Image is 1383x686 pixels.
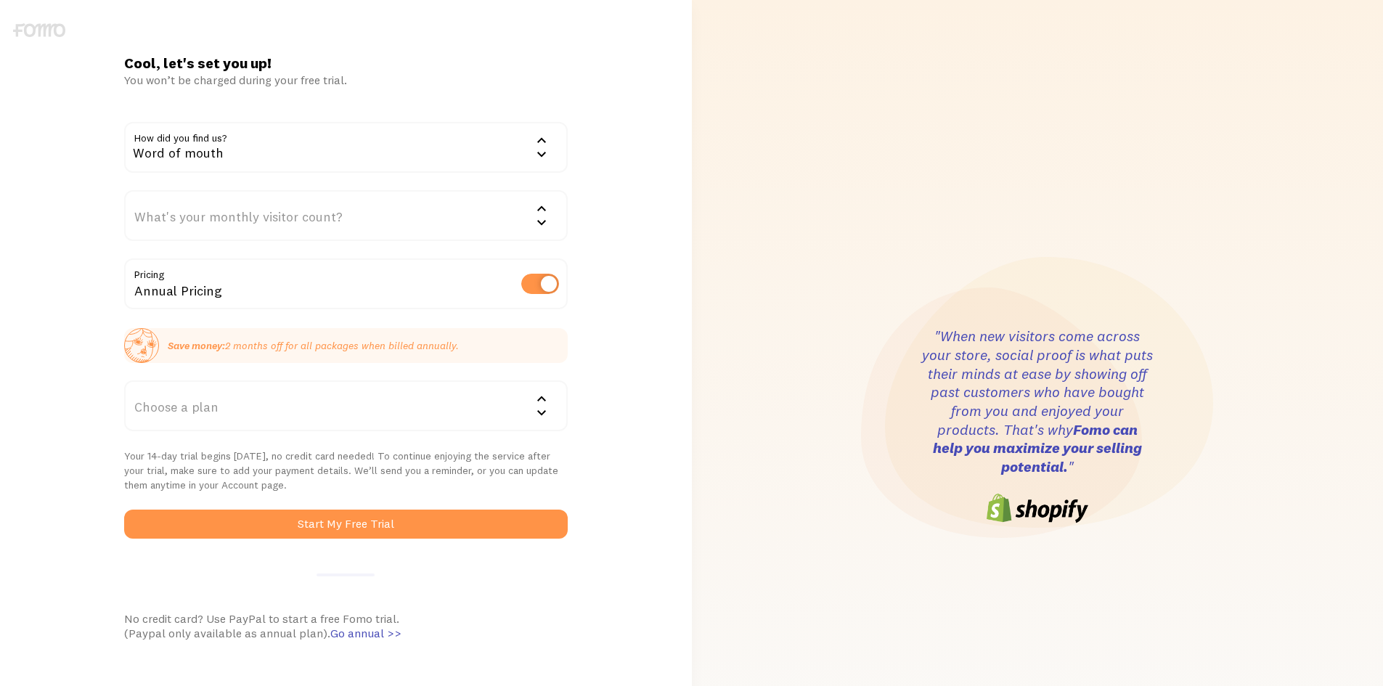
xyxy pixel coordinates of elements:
[124,380,568,431] div: Choose a plan
[124,258,568,311] div: Annual Pricing
[124,190,568,241] div: What's your monthly visitor count?
[13,23,65,37] img: fomo-logo-gray-b99e0e8ada9f9040e2984d0d95b3b12da0074ffd48d1e5cb62ac37fc77b0b268.svg
[124,122,568,173] div: Word of mouth
[124,611,568,640] div: No credit card? Use PayPal to start a free Fomo trial. (Paypal only available as annual plan).
[168,339,225,352] strong: Save money:
[124,510,568,539] button: Start My Free Trial
[921,327,1154,476] h3: "When new visitors come across your store, social proof is what puts their minds at ease by showi...
[168,338,459,353] p: 2 months off for all packages when billed annually.
[330,626,401,640] span: Go annual >>
[987,494,1088,523] img: shopify-logo-6cb0242e8808f3daf4ae861e06351a6977ea544d1a5c563fd64e3e69b7f1d4c4.png
[124,73,568,87] div: You won’t be charged during your free trial.
[124,449,568,492] p: Your 14-day trial begins [DATE], no credit card needed! To continue enjoying the service after yo...
[124,54,568,73] h1: Cool, let's set you up!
